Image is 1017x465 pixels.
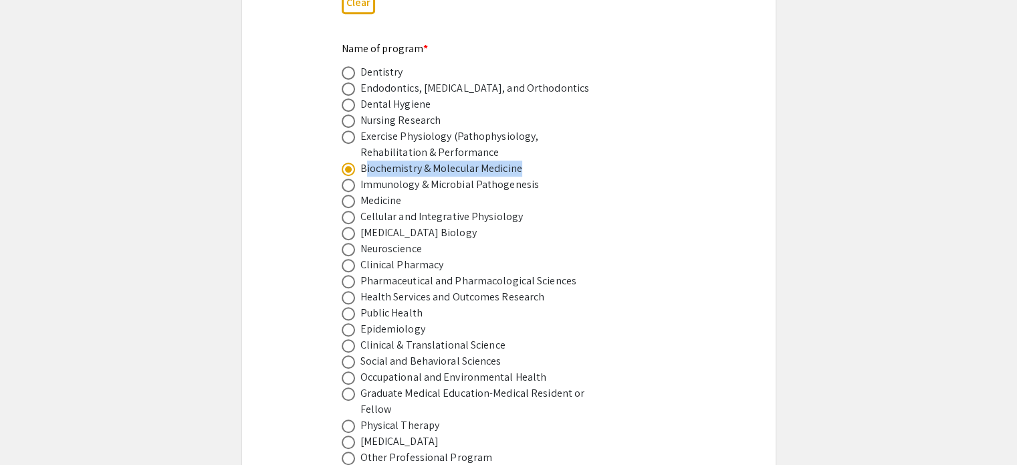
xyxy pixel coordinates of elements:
div: Clinical Pharmacy [360,257,444,273]
div: Physical Therapy [360,417,440,434]
div: Graduate Medical Education-Medical Resident or Fellow [360,385,594,417]
div: [MEDICAL_DATA] Biology [360,225,477,241]
div: Dentistry [360,64,403,80]
div: Social and Behavioral Sciences [360,353,501,369]
div: Pharmaceutical and Pharmacological Sciences [360,273,576,289]
div: Occupational and Environmental Health [360,369,547,385]
div: Clinical & Translational Science [360,337,505,353]
div: [MEDICAL_DATA] [360,434,439,450]
div: Health Services and Outcomes Research [360,289,545,305]
iframe: Chat [10,405,57,455]
div: Public Health [360,305,423,321]
div: Dental Hygiene [360,96,431,112]
div: Nursing Research [360,112,441,128]
div: Neuroscience [360,241,422,257]
div: Endodontics, [MEDICAL_DATA], and Orthodontics [360,80,590,96]
div: Immunology & Microbial Pathogenesis [360,177,540,193]
div: Medicine [360,193,402,209]
mat-label: Name of program [342,41,429,56]
div: Exercise Physiology (Pathophysiology, Rehabilitation & Performance [360,128,594,161]
div: Cellular and Integrative Physiology [360,209,524,225]
div: Biochemistry & Molecular Medicine [360,161,522,177]
div: Epidemiology [360,321,425,337]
